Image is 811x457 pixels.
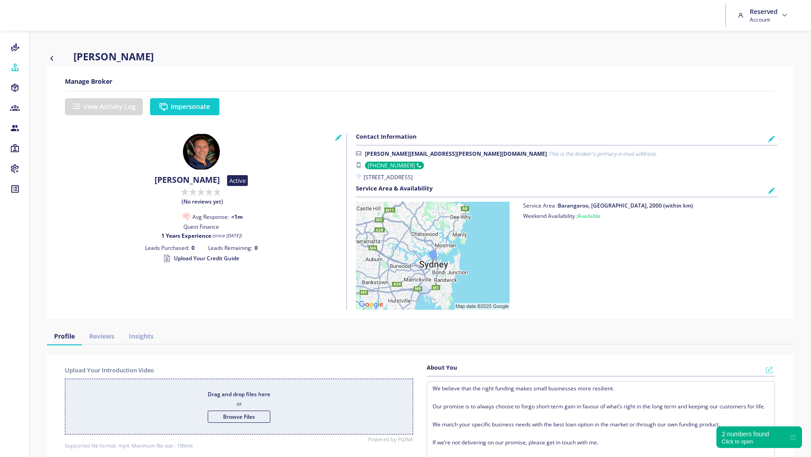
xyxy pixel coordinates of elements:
[150,98,219,115] button: Impersonate
[356,185,433,192] h5: Service Area & Availability
[122,328,161,344] a: Insights
[548,150,657,158] small: This is the broker's primary e-mail address.
[183,133,220,170] img: e9f8abe8-85fd-4001-856e-b0ca30e19fe6-638941845055290342.png
[578,212,601,220] span: Available
[65,77,112,86] label: Manage Broker
[56,232,346,239] p: 1 Years Experience
[47,328,82,344] a: Profile
[427,364,457,371] h5: About You
[231,213,243,220] span: <1m
[365,150,547,158] b: [PERSON_NAME][EMAIL_ADDRESS][PERSON_NAME][DOMAIN_NAME]
[735,4,793,27] a: Reserved Account
[182,198,223,205] span: (No reviews yet)
[368,437,413,441] a: Powered by PQINA
[56,244,195,251] p: 0
[750,7,778,16] h6: Reserved
[192,213,229,220] span: Avg Response:
[65,366,154,374] label: Upload Your Introduction Video
[208,244,252,251] span: Leads Remaining:
[155,175,220,185] h4: [PERSON_NAME]
[227,175,248,186] span: Active
[365,162,424,169] div: [PHONE_NUMBER]
[523,212,693,220] label: Weekend Availability :
[183,223,219,231] label: Quest Finance
[65,442,413,449] span: Supported file format: mp4, Maximum file size : 100mb
[750,16,778,23] span: Account
[73,50,154,63] h4: [PERSON_NAME]
[82,328,122,344] a: Reviews
[208,244,347,251] p: 0
[208,411,270,423] div: Browse Files
[208,390,270,398] h6: Drag and drop files here
[208,390,270,423] div: or
[558,202,693,209] b: Barangaroo, [GEOGRAPHIC_DATA], 2000 (within km)
[145,244,189,251] span: Leads Purchased:
[7,6,36,24] img: brand-logo.ec75409.png
[212,232,241,239] i: (since [DATE])
[150,101,219,111] a: Impersonate
[356,202,510,310] img: staticmap
[163,253,239,263] a: Upload Your Credit Guide
[523,202,693,210] label: Service Area :
[356,173,777,181] label: [STREET_ADDRESS]
[356,133,417,140] h5: Contact Information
